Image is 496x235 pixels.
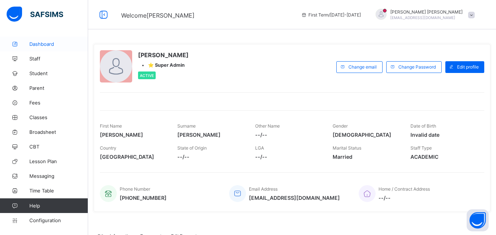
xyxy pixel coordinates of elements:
[138,51,189,59] span: [PERSON_NAME]
[410,154,477,160] span: ACADEMIC
[29,114,88,120] span: Classes
[398,64,436,70] span: Change Password
[457,64,479,70] span: Edit profile
[410,145,432,151] span: Staff Type
[121,12,195,19] span: Welcome [PERSON_NAME]
[379,195,430,201] span: --/--
[333,132,399,138] span: [DEMOGRAPHIC_DATA]
[138,62,189,68] div: •
[467,209,489,231] button: Open asap
[249,186,278,192] span: Email Address
[120,195,167,201] span: [PHONE_NUMBER]
[177,154,244,160] span: --/--
[100,132,166,138] span: [PERSON_NAME]
[29,217,88,223] span: Configuration
[120,186,150,192] span: Phone Number
[255,132,322,138] span: --/--
[29,85,88,91] span: Parent
[29,173,88,179] span: Messaging
[333,123,348,129] span: Gender
[7,7,63,22] img: safsims
[29,158,88,164] span: Lesson Plan
[333,145,361,151] span: Marital Status
[29,100,88,106] span: Fees
[148,62,185,68] span: ⭐ Super Admin
[177,145,207,151] span: State of Origin
[255,145,264,151] span: LGA
[140,73,154,78] span: Active
[255,123,280,129] span: Other Name
[29,129,88,135] span: Broadsheet
[368,9,478,21] div: Muhammad AsifAhmad
[100,154,166,160] span: [GEOGRAPHIC_DATA]
[177,132,244,138] span: [PERSON_NAME]
[379,186,430,192] span: Home / Contract Address
[29,41,88,47] span: Dashboard
[29,70,88,76] span: Student
[348,64,377,70] span: Change email
[100,145,116,151] span: Country
[29,203,88,209] span: Help
[390,9,463,15] span: [PERSON_NAME] [PERSON_NAME]
[255,154,322,160] span: --/--
[410,123,436,129] span: Date of Birth
[29,144,88,150] span: CBT
[390,15,455,20] span: [EMAIL_ADDRESS][DOMAIN_NAME]
[29,188,88,194] span: Time Table
[29,56,88,62] span: Staff
[100,123,122,129] span: First Name
[177,123,196,129] span: Surname
[410,132,477,138] span: Invalid date
[333,154,399,160] span: Married
[301,12,361,18] span: session/term information
[249,195,340,201] span: [EMAIL_ADDRESS][DOMAIN_NAME]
